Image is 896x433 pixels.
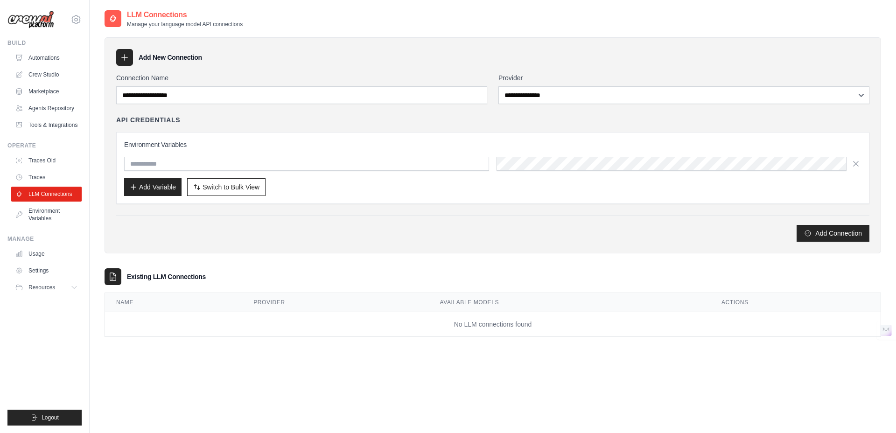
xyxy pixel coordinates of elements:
button: Resources [11,280,82,295]
button: Switch to Bulk View [187,178,266,196]
a: Environment Variables [11,203,82,226]
p: Manage your language model API connections [127,21,243,28]
span: Resources [28,284,55,291]
a: Crew Studio [11,67,82,82]
div: Manage [7,235,82,243]
h3: Add New Connection [139,53,202,62]
a: Traces Old [11,153,82,168]
div: Operate [7,142,82,149]
a: Usage [11,246,82,261]
div: Build [7,39,82,47]
a: Marketplace [11,84,82,99]
a: Settings [11,263,82,278]
label: Connection Name [116,73,487,83]
td: No LLM connections found [105,312,881,337]
img: Logo [7,11,54,29]
a: Tools & Integrations [11,118,82,133]
span: Switch to Bulk View [203,182,259,192]
label: Provider [498,73,869,83]
h2: LLM Connections [127,9,243,21]
h3: Existing LLM Connections [127,272,206,281]
a: Traces [11,170,82,185]
a: Agents Repository [11,101,82,116]
a: LLM Connections [11,187,82,202]
span: Logout [42,414,59,421]
th: Name [105,293,242,312]
h3: Environment Variables [124,140,861,149]
h4: API Credentials [116,115,180,125]
th: Available Models [428,293,710,312]
button: Add Variable [124,178,182,196]
th: Provider [242,293,428,312]
button: Add Connection [797,225,869,242]
th: Actions [710,293,881,312]
button: Logout [7,410,82,426]
a: Automations [11,50,82,65]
